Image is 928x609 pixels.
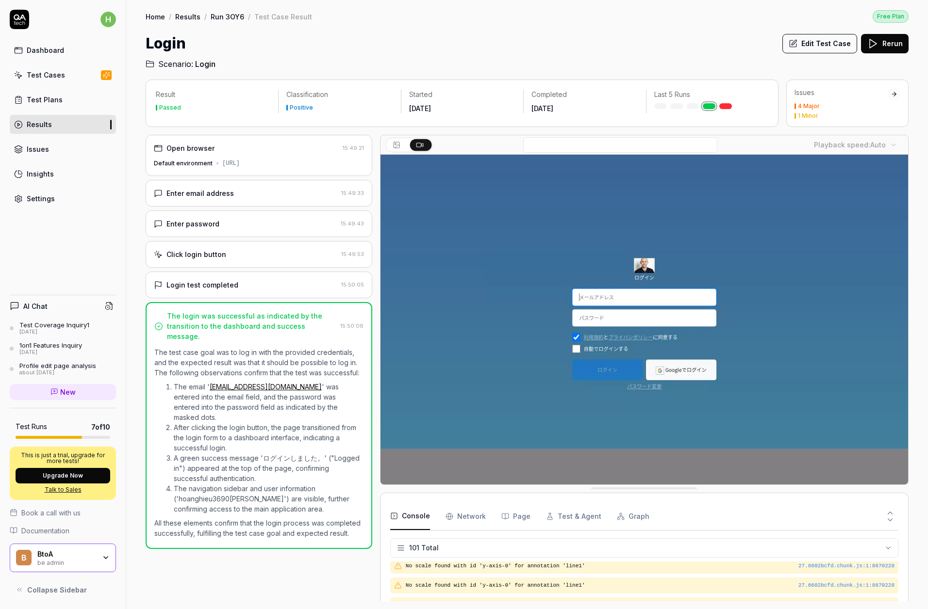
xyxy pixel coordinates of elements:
div: / [248,12,250,21]
div: Dashboard [27,45,64,55]
li: The navigation sidebar and user information ('hoanghieu3690[PERSON_NAME]') are visible, further c... [174,483,364,514]
h1: Login [146,32,186,54]
div: Enter password [166,219,219,229]
a: Insights [10,164,116,183]
a: New [10,384,116,400]
div: Playback speed: [814,140,886,150]
div: Issues [27,144,49,154]
span: Collapse Sidebar [27,585,87,595]
div: Login test completed [166,280,238,290]
div: Test Coverage Inquiry1 [19,321,89,329]
li: After clicking the login button, the page transitioned from the login form to a dashboard interfa... [174,422,364,453]
div: Passed [159,105,181,111]
a: Book a call with us [10,508,116,518]
div: Insights [27,169,54,179]
time: 15:49:43 [341,220,364,227]
time: 15:49:33 [341,190,364,196]
div: Profile edit page analysis [19,362,96,369]
li: A green success message 'ログインしました。' ("Logged in") appeared at the top of the page, confirming suc... [174,453,364,483]
button: Edit Test Case [782,34,857,53]
button: 27.6602bcfd.chunk.js:1:8670228 [798,581,895,590]
div: BtoA [37,550,96,559]
a: 1on1 Features Inquiry[DATE] [10,341,116,356]
span: Book a call with us [21,508,81,518]
div: 1 Minor [798,113,818,119]
pre: No scale found with id 'y-axis-0' for annotation 'line1' [406,581,895,590]
p: Completed [531,90,638,99]
p: Classification [286,90,393,99]
p: Result [156,90,270,99]
button: Console [390,503,430,530]
button: Free Plan [873,10,909,23]
time: 15:50:06 [340,322,364,329]
button: Page [501,503,530,530]
time: 15:50:05 [341,281,364,288]
div: Open browser [166,143,215,153]
div: [DATE] [19,349,82,356]
img: tab_keywords_by_traffic_grey.svg [97,56,104,64]
div: / [204,12,207,21]
span: Documentation [21,526,69,536]
span: New [60,387,76,397]
div: 27.6602bcfd.chunk.js : 1 : 8670228 [798,562,895,570]
a: Run 3OY6 [211,12,244,21]
p: Started [409,90,515,99]
div: Keywords by Traffic [107,57,164,64]
div: Click login button [166,249,226,259]
img: website_grey.svg [16,25,23,33]
a: Profile edit page analysisabout [DATE] [10,362,116,376]
a: Documentation [10,526,116,536]
button: h [100,10,116,29]
time: [DATE] [531,104,553,112]
a: [EMAIL_ADDRESS][DOMAIN_NAME] [210,383,322,391]
div: Settings [27,193,55,204]
a: Issues [10,140,116,159]
p: All these elements confirm that the login process was completed successfully, fulfilling the test... [154,518,364,538]
a: Results [10,115,116,134]
div: Domain Overview [37,57,87,64]
span: 7 of 10 [91,422,110,432]
div: 27.6602bcfd.chunk.js : 1 : 8670228 [798,581,895,590]
p: Last 5 Runs [654,90,761,99]
div: 4 Major [798,103,820,109]
img: logo_orange.svg [16,16,23,23]
a: Scenario:Login [146,58,215,70]
a: Test Plans [10,90,116,109]
span: Scenario: [156,58,193,70]
time: 15:49:53 [341,251,364,257]
div: Issues [795,88,888,97]
div: Default environment [154,159,213,168]
button: Graph [617,503,649,530]
time: [DATE] [409,104,431,112]
button: Rerun [861,34,909,53]
span: Login [195,58,215,70]
button: Upgrade Now [16,468,110,483]
h5: Test Runs [16,422,47,431]
time: 15:49:21 [343,144,364,151]
a: Dashboard [10,41,116,60]
div: v 4.0.25 [27,16,48,23]
div: be admin [37,558,96,566]
button: Network [446,503,486,530]
div: / [169,12,171,21]
button: 27.6602bcfd.chunk.js:1:8670228 [798,562,895,570]
div: about [DATE] [19,369,96,376]
p: The test case goal was to log in with the provided credentials, and the expected result was that ... [154,347,364,378]
div: The login was successful as indicated by the transition to the dashboard and success message. [167,311,336,341]
div: Domain: [DOMAIN_NAME] [25,25,107,33]
a: Settings [10,189,116,208]
button: BBtoAbe admin [10,544,116,573]
button: Test & Agent [546,503,601,530]
div: Positive [290,105,313,111]
div: Test Cases [27,70,65,80]
h4: AI Chat [23,301,48,311]
a: Test Cases [10,65,116,84]
div: [URL] [222,159,240,168]
span: h [100,12,116,27]
img: tab_domain_overview_orange.svg [26,56,34,64]
li: The email ' ' was entered into the email field, and the password was entered into the password fi... [174,382,364,422]
pre: No scale found with id 'y-axis-0' for annotation 'line1' [406,562,895,570]
p: This is just a trial, upgrade for more tests! [16,452,110,464]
